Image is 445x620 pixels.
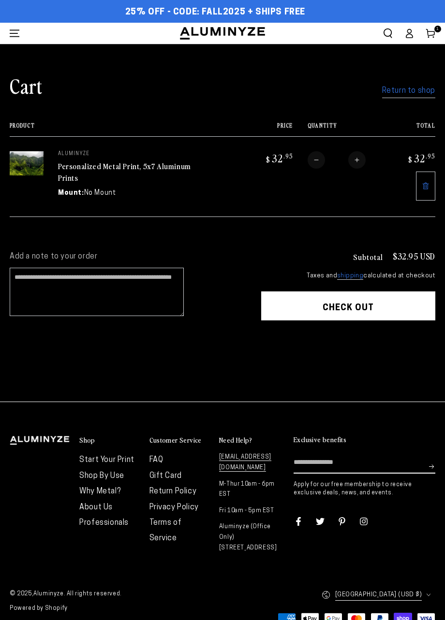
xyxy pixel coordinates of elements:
summary: Exclusive benefits [294,435,435,445]
th: Product [10,122,240,136]
p: Apply for our free membership to receive exclusive deals, news, and events. [294,481,435,497]
a: Remove 5"x7" Rectangle White Glossy Aluminyzed Photo [416,172,435,201]
a: Powered by Shopify [10,606,68,611]
span: $ [266,155,270,164]
a: Professionals [79,519,129,527]
a: [EMAIL_ADDRESS][DOMAIN_NAME] [219,454,271,472]
bdi: 32 [407,151,435,165]
iframe: PayPal-paypal [261,339,435,365]
a: Return Policy [149,488,197,495]
h2: Need Help? [219,436,252,445]
h1: Cart [10,73,43,98]
span: [GEOGRAPHIC_DATA] (USD $) [335,589,422,600]
summary: Shop [79,436,139,445]
p: Fri 10am - 5pm EST [219,506,279,517]
a: Start Your Print [79,456,134,464]
bdi: 32 [265,151,293,165]
small: © 2025, . All rights reserved. [10,587,222,602]
th: Total [382,122,435,136]
a: FAQ [149,456,163,464]
span: 25% OFF - Code: FALL2025 + Ships Free [125,7,305,18]
button: Subscribe [429,452,435,481]
p: $32.95 USD [393,252,435,260]
a: Why Metal? [79,488,120,495]
span: $ [408,155,413,164]
img: 5"x7" Rectangle White Glossy Aluminyzed Photo [10,151,44,175]
button: [GEOGRAPHIC_DATA] (USD $) [322,584,435,605]
summary: Customer Service [149,436,209,445]
img: Aluminyze [179,26,266,41]
a: Gift Card [149,472,182,480]
a: Return to shop [382,84,435,98]
a: Privacy Policy [149,504,199,511]
a: Shop By Use [79,472,124,480]
dt: Mount: [58,188,84,198]
input: Quantity for Personalized Metal Print, 5x7 Aluminum Prints [325,151,348,169]
dd: No Mount [84,188,116,198]
a: Aluminyze [33,591,63,597]
label: Add a note to your order [10,252,184,262]
summary: Menu [4,23,25,44]
span: 1 [436,26,439,32]
p: Aluminyze (Office Only) [STREET_ADDRESS] [219,522,279,553]
h2: Shop [79,436,95,445]
small: Taxes and calculated at checkout [261,271,435,281]
button: Check out [261,291,435,320]
th: Quantity [293,122,383,136]
h3: Subtotal [353,253,383,260]
summary: Search our site [377,23,399,44]
p: M-Thur 10am - 6pm EST [219,479,279,500]
a: shipping [337,273,363,280]
h2: Customer Service [149,436,202,445]
p: aluminyze [58,151,203,157]
a: About Us [79,504,113,511]
summary: Need Help? [219,436,279,445]
sup: .95 [283,152,293,160]
th: Price [240,122,293,136]
sup: .95 [426,152,435,160]
h2: Exclusive benefits [294,435,346,444]
a: Terms of Service [149,519,182,542]
a: Personalized Metal Print, 5x7 Aluminum Prints [58,160,191,184]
